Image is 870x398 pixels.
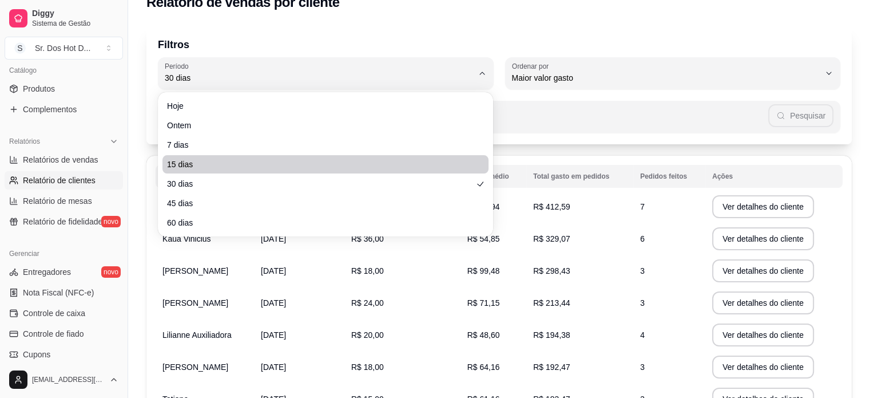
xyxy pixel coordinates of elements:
span: [PERSON_NAME] [162,362,228,372]
div: Catálogo [5,61,123,80]
span: Sistema de Gestão [32,19,118,28]
span: 45 dias [167,198,472,209]
span: R$ 213,44 [533,298,570,308]
button: Ver detalhes do cliente [712,291,814,314]
span: R$ 192,47 [533,362,570,372]
span: [DATE] [261,330,286,340]
span: R$ 36,00 [351,234,384,243]
span: 60 dias [167,217,472,228]
span: Diggy [32,9,118,19]
div: Sr. Dos Hot D ... [35,42,90,54]
span: Entregadores [23,266,71,278]
span: R$ 20,00 [351,330,384,340]
th: Nome [156,165,254,188]
span: R$ 298,43 [533,266,570,275]
span: 3 [640,266,645,275]
span: Relatórios de vendas [23,154,98,165]
span: 30 dias [165,72,473,84]
span: S [14,42,26,54]
th: Total gasto em pedidos [526,165,633,188]
span: R$ 24,00 [351,298,384,308]
span: R$ 64,16 [467,362,500,372]
span: Relatórios [9,137,40,146]
span: R$ 54,85 [467,234,500,243]
span: R$ 194,38 [533,330,570,340]
span: 7 [640,202,645,211]
span: R$ 329,07 [533,234,570,243]
span: Hoje [167,100,472,112]
button: Ver detalhes do cliente [712,356,814,379]
span: Controle de fiado [23,328,84,340]
span: 3 [640,298,645,308]
label: Período [165,61,192,71]
span: 4 [640,330,645,340]
span: 6 [640,234,645,243]
span: 3 [640,362,645,372]
div: Gerenciar [5,245,123,263]
th: Pedidos feitos [633,165,705,188]
span: 15 dias [167,159,472,170]
span: [DATE] [261,362,286,372]
button: Select a team [5,37,123,60]
span: R$ 48,60 [467,330,500,340]
button: Ver detalhes do cliente [712,195,814,218]
span: Lilianne Auxiliadora [162,330,232,340]
span: Relatório de fidelidade [23,216,102,227]
span: R$ 18,00 [351,266,384,275]
span: Produtos [23,83,55,94]
span: [EMAIL_ADDRESS][DOMAIN_NAME] [32,375,105,384]
span: [DATE] [261,234,286,243]
span: R$ 99,48 [467,266,500,275]
span: 7 dias [167,139,472,151]
span: R$ 412,59 [533,202,570,211]
span: [DATE] [261,266,286,275]
span: Cupons [23,349,50,360]
span: [PERSON_NAME] [162,298,228,308]
button: Ver detalhes do cliente [712,259,814,282]
span: R$ 18,00 [351,362,384,372]
span: Relatório de clientes [23,175,96,186]
p: Filtros [158,37,840,53]
span: Controle de caixa [23,308,85,319]
span: Nota Fiscal (NFC-e) [23,287,94,298]
span: Complementos [23,104,77,115]
span: R$ 71,15 [467,298,500,308]
span: 30 dias [167,178,472,190]
span: Relatório de mesas [23,195,92,207]
span: Kaua Vinicius [162,234,211,243]
button: Ver detalhes do cliente [712,227,814,250]
span: [PERSON_NAME] [162,266,228,275]
th: Ações [705,165,843,188]
span: Ontem [167,120,472,131]
button: Ver detalhes do cliente [712,324,814,346]
span: Maior valor gasto [512,72,820,84]
label: Ordenar por [512,61,553,71]
span: [DATE] [261,298,286,308]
